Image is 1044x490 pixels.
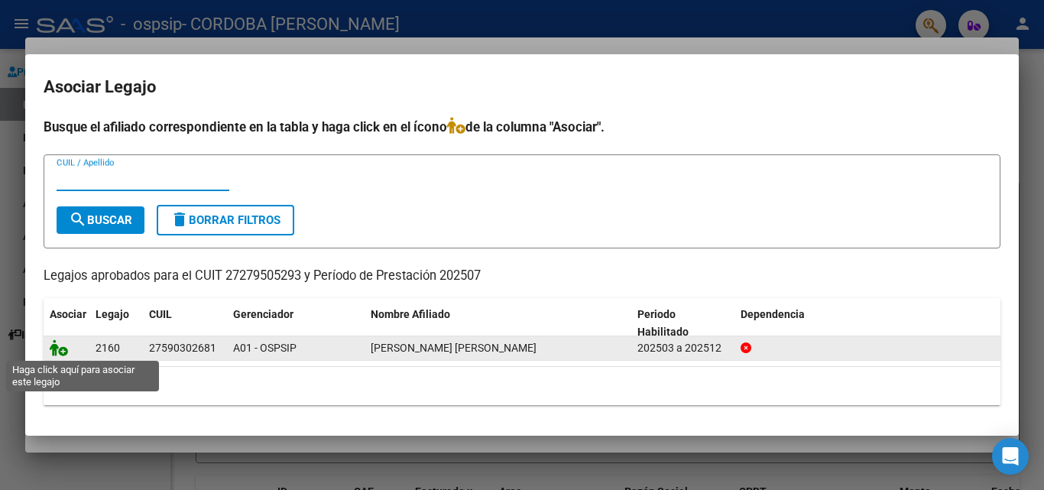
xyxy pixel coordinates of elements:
datatable-header-cell: CUIL [143,298,227,349]
span: Gerenciador [233,308,293,320]
span: Nombre Afiliado [371,308,450,320]
button: Borrar Filtros [157,205,294,235]
mat-icon: delete [170,210,189,229]
mat-icon: search [69,210,87,229]
div: 27590302681 [149,339,216,357]
div: 1 registros [44,367,1000,405]
span: A01 - OSPSIP [233,342,297,354]
span: LOZANO PRADO JULIETA [371,342,537,354]
button: Buscar [57,206,144,234]
datatable-header-cell: Dependencia [734,298,1001,349]
span: CUIL [149,308,172,320]
div: 202503 a 202512 [637,339,728,357]
datatable-header-cell: Asociar [44,298,89,349]
datatable-header-cell: Legajo [89,298,143,349]
span: 2160 [96,342,120,354]
h4: Busque el afiliado correspondiente en la tabla y haga click en el ícono de la columna "Asociar". [44,117,1000,137]
datatable-header-cell: Nombre Afiliado [365,298,631,349]
p: Legajos aprobados para el CUIT 27279505293 y Período de Prestación 202507 [44,267,1000,286]
div: Open Intercom Messenger [992,438,1029,475]
datatable-header-cell: Periodo Habilitado [631,298,734,349]
span: Dependencia [741,308,805,320]
span: Buscar [69,213,132,227]
span: Legajo [96,308,129,320]
span: Asociar [50,308,86,320]
h2: Asociar Legajo [44,73,1000,102]
span: Periodo Habilitado [637,308,689,338]
datatable-header-cell: Gerenciador [227,298,365,349]
span: Borrar Filtros [170,213,280,227]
